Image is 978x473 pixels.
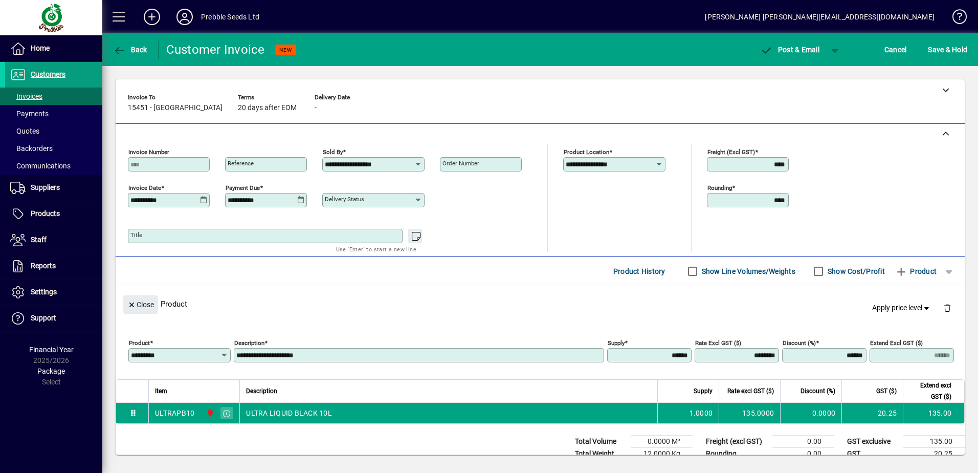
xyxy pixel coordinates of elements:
mat-label: Supply [608,339,625,347]
mat-label: Rounding [707,184,732,191]
div: [PERSON_NAME] [PERSON_NAME][EMAIL_ADDRESS][DOMAIN_NAME] [705,9,935,25]
span: Item [155,385,167,397]
span: Product History [613,263,665,279]
span: 1.0000 [690,408,713,418]
span: NEW [279,47,292,53]
mat-label: Payment due [226,184,260,191]
button: Cancel [882,40,909,59]
span: Cancel [884,41,907,58]
a: Reports [5,253,102,279]
span: Apply price level [872,303,931,313]
span: Package [37,367,65,375]
a: Settings [5,279,102,305]
td: 0.00 [772,448,834,460]
mat-label: Order number [442,160,479,167]
a: Suppliers [5,175,102,201]
app-page-header-button: Delete [935,303,960,312]
span: S [928,46,932,54]
app-page-header-button: Close [121,299,161,309]
mat-label: Title [130,231,142,239]
mat-label: Delivery status [325,196,364,203]
td: Rounding [701,448,772,460]
td: 0.00 [772,436,834,448]
span: Suppliers [31,183,60,191]
mat-hint: Use 'Enter' to start a new line [336,243,416,255]
span: Settings [31,288,57,296]
div: Product [116,285,965,322]
td: Freight (excl GST) [701,436,772,448]
span: Supply [694,385,713,397]
button: Product [890,262,942,281]
span: Discount (%) [801,385,835,397]
span: Payments [10,110,49,118]
td: 20.25 [841,403,903,423]
label: Show Line Volumes/Weights [700,266,795,276]
a: Communications [5,157,102,175]
span: Description [246,385,277,397]
span: 20 days after EOM [238,104,297,112]
span: Reports [31,262,56,270]
a: Staff [5,227,102,253]
a: Payments [5,105,102,122]
span: Quotes [10,127,39,135]
a: Products [5,201,102,227]
button: Back [110,40,150,59]
mat-label: Sold by [323,148,343,156]
span: ave & Hold [928,41,967,58]
button: Apply price level [868,299,936,317]
span: Backorders [10,144,53,153]
mat-label: Reference [228,160,254,167]
td: 135.00 [903,436,965,448]
td: Total Weight [570,448,631,460]
span: 15451 - [GEOGRAPHIC_DATA] [128,104,223,112]
button: Profile [168,8,201,26]
a: Home [5,36,102,61]
div: Prebble Seeds Ltd [201,9,259,25]
span: Financial Year [29,346,74,354]
span: Rate excl GST ($) [727,385,774,397]
mat-label: Product [129,339,150,347]
div: 135.0000 [725,408,774,418]
span: Support [31,314,56,322]
span: Product [895,263,937,279]
div: Customer Invoice [166,41,265,58]
a: Knowledge Base [945,2,965,35]
button: Add [136,8,168,26]
a: Quotes [5,122,102,140]
span: GST ($) [876,385,897,397]
span: ost & Email [760,46,819,54]
app-page-header-button: Back [102,40,159,59]
mat-label: Discount (%) [783,339,816,347]
span: Home [31,44,50,52]
label: Show Cost/Profit [826,266,885,276]
mat-label: Product location [564,148,609,156]
mat-label: Rate excl GST ($) [695,339,741,347]
span: Invoices [10,92,42,100]
span: PALMERSTON NORTH [204,407,215,419]
td: GST exclusive [842,436,903,448]
span: Extend excl GST ($) [909,380,951,402]
span: Customers [31,70,65,78]
button: Product History [609,262,670,281]
a: Support [5,306,102,331]
span: Products [31,209,60,218]
mat-label: Extend excl GST ($) [870,339,923,347]
td: Total Volume [570,436,631,448]
span: Close [127,296,154,313]
button: Close [123,295,158,314]
td: 0.0000 [780,403,841,423]
mat-label: Invoice date [128,184,161,191]
span: - [315,104,317,112]
div: ULTRAPB10 [155,408,194,418]
td: GST [842,448,903,460]
mat-label: Description [234,339,264,347]
button: Post & Email [755,40,825,59]
a: Invoices [5,88,102,105]
span: P [778,46,783,54]
button: Save & Hold [925,40,970,59]
span: Staff [31,235,47,244]
td: 135.00 [903,403,964,423]
span: Back [113,46,147,54]
a: Backorders [5,140,102,157]
td: 12.0000 Kg [631,448,693,460]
